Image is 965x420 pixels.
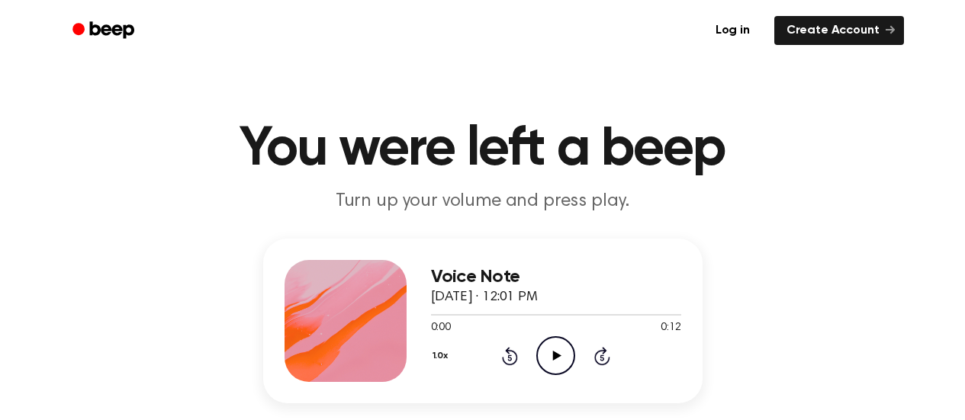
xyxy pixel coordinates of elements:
p: Turn up your volume and press play. [190,189,776,214]
a: Beep [62,16,148,46]
span: 0:12 [661,320,680,336]
h3: Voice Note [431,267,681,287]
span: 0:00 [431,320,451,336]
button: 1.0x [431,343,454,369]
h1: You were left a beep [92,122,873,177]
a: Log in [700,13,765,48]
span: [DATE] · 12:01 PM [431,290,538,304]
a: Create Account [774,16,904,45]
